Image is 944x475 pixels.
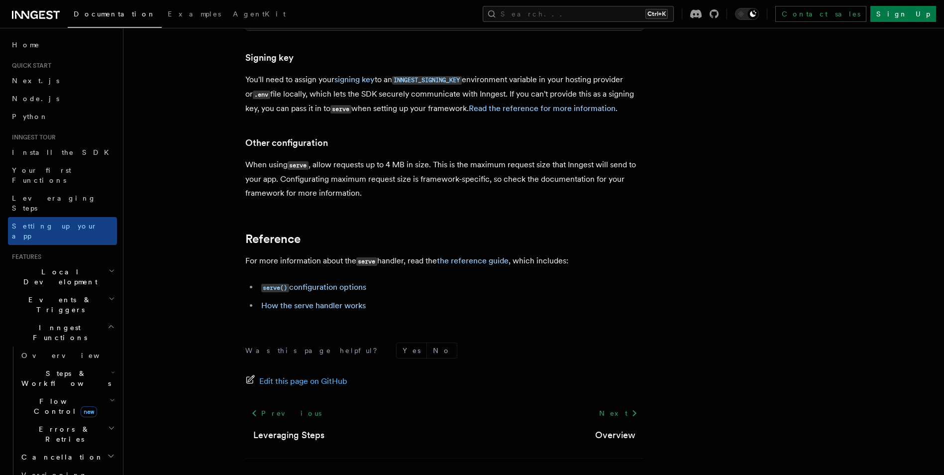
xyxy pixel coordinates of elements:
button: No [427,343,457,358]
span: Leveraging Steps [12,194,96,212]
p: You'll need to assign your to an environment variable in your hosting provider or file locally, w... [245,73,643,116]
code: INNGEST_SIGNING_KEY [392,76,462,85]
span: Overview [21,352,124,359]
a: Python [8,108,117,125]
button: Inngest Functions [8,319,117,347]
span: Flow Control [17,396,109,416]
span: new [81,406,97,417]
kbd: Ctrl+K [645,9,668,19]
code: serve [288,161,309,170]
a: Setting up your app [8,217,117,245]
span: Edit this page on GitHub [259,374,347,388]
span: Examples [168,10,221,18]
p: For more information about the handler, read the , which includes: [245,254,643,268]
span: Inngest tour [8,133,56,141]
a: Reference [245,232,301,246]
span: Setting up your app [12,222,98,240]
code: serve() [261,284,289,292]
button: Search...Ctrl+K [483,6,674,22]
button: Errors & Retries [17,420,117,448]
a: INNGEST_SIGNING_KEY [392,75,462,84]
a: serve()configuration options [261,282,366,292]
span: Install the SDK [12,148,115,156]
a: Other configuration [245,136,328,150]
button: Flow Controlnew [17,392,117,420]
span: Your first Functions [12,166,71,184]
a: Home [8,36,117,54]
a: Read the reference for more information [469,104,616,113]
code: serve [356,257,377,266]
span: Events & Triggers [8,295,108,315]
a: Next [593,404,643,422]
code: serve [330,105,351,114]
a: Leveraging Steps [253,428,324,442]
a: Node.js [8,90,117,108]
a: Overview [595,428,635,442]
span: Next.js [12,77,59,85]
a: the reference guide [437,256,509,265]
a: Examples [162,3,227,27]
button: Events & Triggers [8,291,117,319]
a: Next.js [8,72,117,90]
a: Leveraging Steps [8,189,117,217]
code: .env [253,91,270,99]
span: Cancellation [17,452,104,462]
a: signing key [334,75,375,84]
a: AgentKit [227,3,292,27]
a: Sign Up [870,6,936,22]
a: Documentation [68,3,162,28]
span: Local Development [8,267,108,287]
a: Your first Functions [8,161,117,189]
a: Previous [245,404,327,422]
a: Install the SDK [8,143,117,161]
button: Local Development [8,263,117,291]
span: Home [12,40,40,50]
span: Errors & Retries [17,424,108,444]
span: Node.js [12,95,59,103]
p: When using , allow requests up to 4 MB in size. This is the maximum request size that Inngest wil... [245,158,643,200]
span: Python [12,113,48,120]
button: Yes [397,343,426,358]
a: Signing key [245,51,294,65]
a: Overview [17,347,117,364]
span: Documentation [74,10,156,18]
p: Was this page helpful? [245,346,384,356]
a: Edit this page on GitHub [245,374,347,388]
span: Inngest Functions [8,323,107,343]
a: How the serve handler works [261,301,366,310]
a: Contact sales [775,6,866,22]
button: Toggle dark mode [735,8,759,20]
span: Features [8,253,41,261]
button: Cancellation [17,448,117,466]
span: Quick start [8,62,51,70]
span: AgentKit [233,10,286,18]
button: Steps & Workflows [17,364,117,392]
span: Steps & Workflows [17,368,111,388]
